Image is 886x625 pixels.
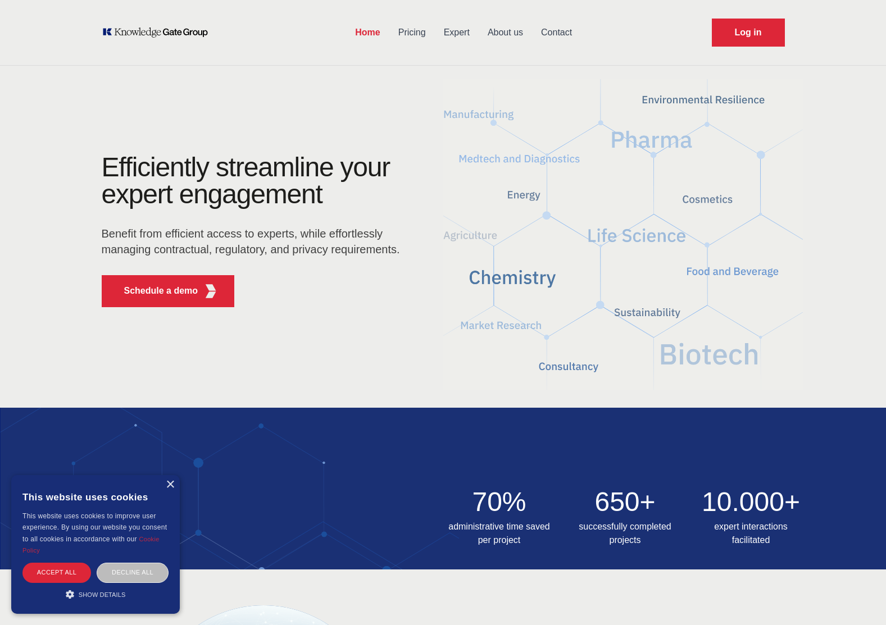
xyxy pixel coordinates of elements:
h2: 10.000+ [695,489,807,515]
a: Cookie Policy [22,536,160,554]
h3: successfully completed projects [569,520,681,547]
div: Show details [22,588,169,600]
p: Schedule a demo [124,284,198,298]
a: About us [479,18,532,47]
a: Home [346,18,389,47]
img: KGG Fifth Element RED [443,73,803,396]
h1: Efficiently streamline your expert engagement [102,152,390,209]
img: KGG Fifth Element RED [203,284,217,298]
div: Accept all [22,563,91,582]
h3: administrative time saved per project [443,520,556,547]
span: This website uses cookies to improve user experience. By using our website you consent to all coo... [22,512,167,543]
button: Schedule a demoKGG Fifth Element RED [102,275,235,307]
a: Request Demo [712,19,785,47]
div: Decline all [97,563,169,582]
span: Show details [79,591,126,598]
a: KOL Knowledge Platform: Talk to Key External Experts (KEE) [102,27,216,38]
div: Close [166,481,174,489]
a: Pricing [389,18,435,47]
a: Contact [532,18,581,47]
h3: expert interactions facilitated [695,520,807,547]
div: This website uses cookies [22,483,169,510]
h2: 650+ [569,489,681,515]
p: Benefit from efficient access to experts, while effortlessly managing contractual, regulatory, an... [102,226,407,257]
h2: 70% [443,489,556,515]
a: Expert [435,18,479,47]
